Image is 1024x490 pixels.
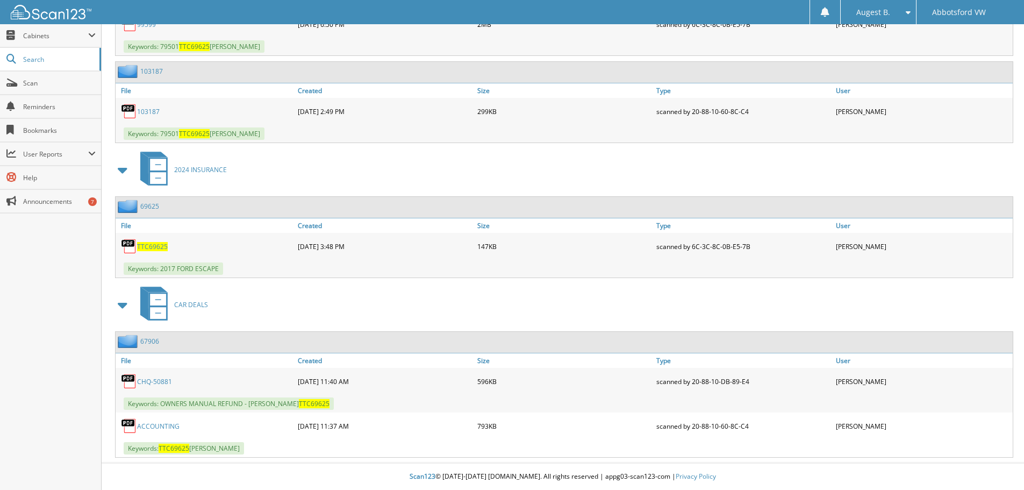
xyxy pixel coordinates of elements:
[116,218,295,233] a: File
[23,79,96,88] span: Scan
[970,438,1024,490] iframe: Chat Widget
[140,202,159,211] a: 69625
[833,101,1013,122] div: [PERSON_NAME]
[833,371,1013,392] div: [PERSON_NAME]
[23,126,96,135] span: Bookmarks
[23,173,96,182] span: Help
[121,373,137,389] img: PDF.png
[23,102,96,111] span: Reminders
[137,377,172,386] a: CHQ-50881
[295,101,475,122] div: [DATE] 2:49 PM
[295,13,475,35] div: [DATE] 6:50 PM
[159,444,189,453] span: TTC69625
[23,55,94,64] span: Search
[295,371,475,392] div: [DATE] 11:40 AM
[833,218,1013,233] a: User
[140,337,159,346] a: 67906
[88,197,97,206] div: 7
[654,353,833,368] a: Type
[118,65,140,78] img: folder2.png
[833,415,1013,437] div: [PERSON_NAME]
[174,165,227,174] span: 2024 INSURANCE
[124,442,244,455] span: Keywords: [PERSON_NAME]
[654,101,833,122] div: scanned by 20-88-10-60-8C-C4
[179,42,210,51] span: TTC69625
[295,218,475,233] a: Created
[833,13,1013,35] div: [PERSON_NAME]
[118,200,140,213] img: folder2.png
[295,353,475,368] a: Created
[932,9,986,16] span: Abbotsford VW
[654,236,833,257] div: scanned by 6C-3C-8C-0B-E5-7B
[475,101,654,122] div: 299KB
[137,20,156,29] a: 99599
[121,418,137,434] img: PDF.png
[654,83,833,98] a: Type
[654,13,833,35] div: scanned by 6C-3C-8C-0B-E5-7B
[137,422,180,431] a: ACCOUNTING
[23,197,96,206] span: Announcements
[124,262,223,275] span: Keywords: 2017 FORD ESCAPE
[121,16,137,32] img: PDF.png
[295,415,475,437] div: [DATE] 11:37 AM
[174,300,208,309] span: CAR DEALS
[654,218,833,233] a: Type
[102,464,1024,490] div: © [DATE]-[DATE] [DOMAIN_NAME]. All rights reserved | appg03-scan123-com |
[295,83,475,98] a: Created
[11,5,91,19] img: scan123-logo-white.svg
[124,40,264,53] span: Keywords: 79501 [PERSON_NAME]
[833,83,1013,98] a: User
[124,127,264,140] span: Keywords: 79501 [PERSON_NAME]
[475,353,654,368] a: Size
[475,415,654,437] div: 793KB
[475,371,654,392] div: 596KB
[654,371,833,392] div: scanned by 20-88-10-DB-89-E4
[121,238,137,254] img: PDF.png
[475,236,654,257] div: 147KB
[121,103,137,119] img: PDF.png
[676,472,716,481] a: Privacy Policy
[137,107,160,116] a: 103187
[137,242,168,251] a: TTC69625
[134,148,227,191] a: 2024 INSURANCE
[140,67,163,76] a: 103187
[23,150,88,159] span: User Reports
[475,83,654,98] a: Size
[299,399,330,408] span: TTC69625
[134,283,208,326] a: CAR DEALS
[475,218,654,233] a: Size
[856,9,890,16] span: Augest B.
[118,335,140,348] img: folder2.png
[116,83,295,98] a: File
[23,31,88,40] span: Cabinets
[116,353,295,368] a: File
[475,13,654,35] div: 2MB
[410,472,435,481] span: Scan123
[833,353,1013,368] a: User
[295,236,475,257] div: [DATE] 3:48 PM
[654,415,833,437] div: scanned by 20-88-10-60-8C-C4
[179,129,210,138] span: TTC69625
[833,236,1013,257] div: [PERSON_NAME]
[124,397,334,410] span: Keywords: OWNERS MANUAL REFUND - [PERSON_NAME]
